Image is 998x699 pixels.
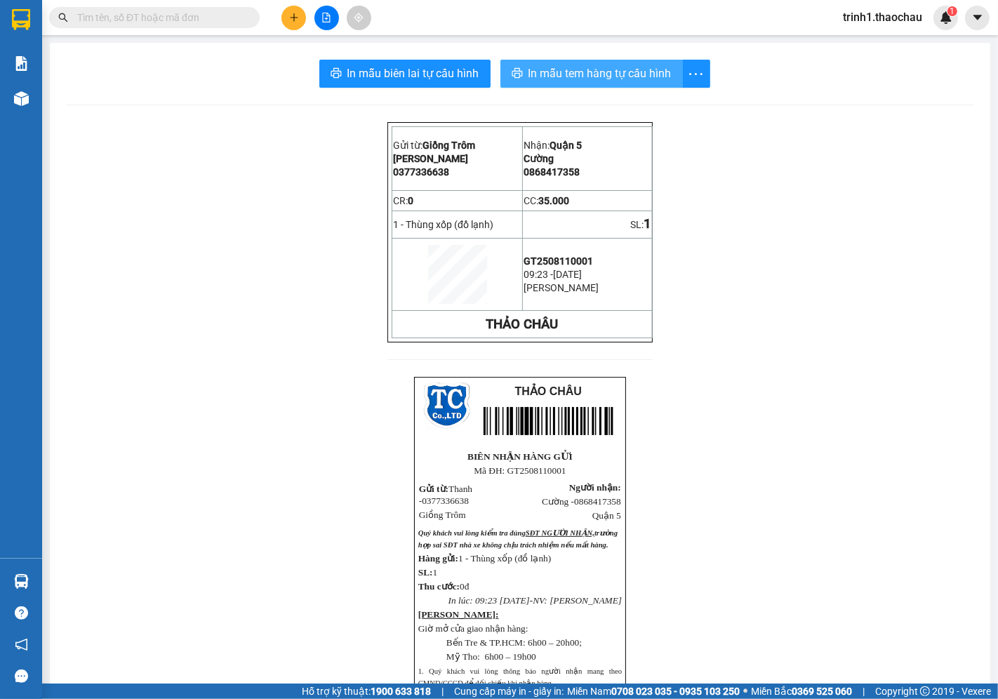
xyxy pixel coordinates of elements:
span: | [863,684,865,699]
span: 0868417358 [574,496,621,507]
span: 0 [408,195,413,206]
span: 09:23 - [524,269,553,280]
span: - [530,595,533,606]
span: Quận 5 [550,140,582,151]
span: 0868417358 [524,166,580,178]
span: Quận 5 [592,510,621,521]
button: printerIn mẫu biên lai tự cấu hình [319,60,491,88]
img: logo [424,382,470,429]
span: In lúc: 09:23 [448,595,498,606]
span: file-add [321,13,331,22]
span: Cung cấp máy in - giấy in: [454,684,564,699]
span: Thanh - [419,484,472,506]
img: logo-vxr [12,9,30,30]
span: Giồng Trôm [423,140,475,151]
img: warehouse-icon [14,574,29,589]
span: Giồng Trôm [419,510,466,520]
span: Miền Nam [567,684,740,699]
span: [PERSON_NAME] [524,282,599,293]
span: printer [331,67,342,81]
span: Giờ mở cửa giao nhận hàng: [418,623,528,634]
span: Miền Bắc [751,684,852,699]
span: In mẫu tem hàng tự cấu hình [528,65,672,82]
input: Tìm tên, số ĐT hoặc mã đơn [77,10,243,25]
span: [DATE] [500,595,530,606]
button: file-add [314,6,339,30]
span: Bến Tre & TP.HCM: 6h00 – 20h00; [446,637,582,648]
span: In mẫu biên lai tự cấu hình [347,65,479,82]
span: GT2508110001 [524,255,593,267]
span: 35.000 [538,195,569,206]
span: NV: [PERSON_NAME] [533,595,622,606]
span: Cường [524,153,554,164]
span: Thu cước: [418,581,460,592]
span: SL: [630,219,644,230]
span: Quý khách vui lòng kiểm tra đúng trường hợp sai SĐT nhà xe không chịu trách nhiệm nếu... [418,529,618,549]
span: plus [289,13,299,22]
span: THẢO CHÂU [515,385,582,397]
button: plus [281,6,306,30]
span: Mỹ Tho: 6h00 – 19h00 [446,651,536,662]
span: 0377336638 [422,495,469,506]
span: [DATE] [553,269,582,280]
span: copyright [920,686,930,696]
span: | [441,684,444,699]
span: message [15,670,28,683]
span: [PERSON_NAME] [393,153,468,164]
span: SĐT NGƯỜI NHẬN, [526,529,594,537]
span: Người nhận: [569,482,621,493]
sup: 1 [947,6,957,16]
img: solution-icon [14,56,29,71]
span: search [58,13,68,22]
span: SL: [418,567,433,578]
span: Cường - [542,496,621,507]
strong: 0708 023 035 - 0935 103 250 [611,686,740,697]
img: warehouse-icon [14,91,29,106]
span: 1. Quý khách vui lòng thông báo người nhận mang theo CMND/CCCD để đối chiếu khi nhận ha... [418,667,622,687]
span: 1 [950,6,954,16]
strong: BIÊN NHẬN HÀNG GỬI [467,451,573,462]
strong: 0369 525 060 [792,686,852,697]
span: notification [15,638,28,651]
button: printerIn mẫu tem hàng tự cấu hình [500,60,683,88]
img: icon-new-feature [940,11,952,24]
button: aim [347,6,371,30]
p: Gửi từ: [393,140,521,151]
span: printer [512,67,523,81]
span: Mã ĐH: GT2508110001 [474,465,566,476]
span: 1 [644,216,651,232]
span: aim [354,13,364,22]
strong: Hàng gửi: [418,553,458,564]
span: 0đ [460,581,469,592]
span: 0377336638 [393,166,449,178]
span: Hỗ trợ kỹ thuật: [302,684,431,699]
span: 1 - Thùng xốp (đồ lạnh) [393,219,493,230]
span: question-circle [15,606,28,620]
strong: THẢO CHÂU [486,317,559,332]
strong: 1900 633 818 [371,686,431,697]
td: CR: [392,190,523,211]
strong: [PERSON_NAME]: [418,609,499,620]
span: 1 - Thùng xốp (đồ lạnh) [458,553,551,564]
span: caret-down [971,11,984,24]
span: more [683,65,710,83]
p: Nhận: [524,140,651,151]
span: ⚪️ [743,688,747,694]
span: trinh1.thaochau [832,8,933,26]
span: Gửi từ: [419,484,448,494]
span: 1 [433,567,438,578]
td: CC: [523,190,653,211]
button: more [682,60,710,88]
button: caret-down [965,6,990,30]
